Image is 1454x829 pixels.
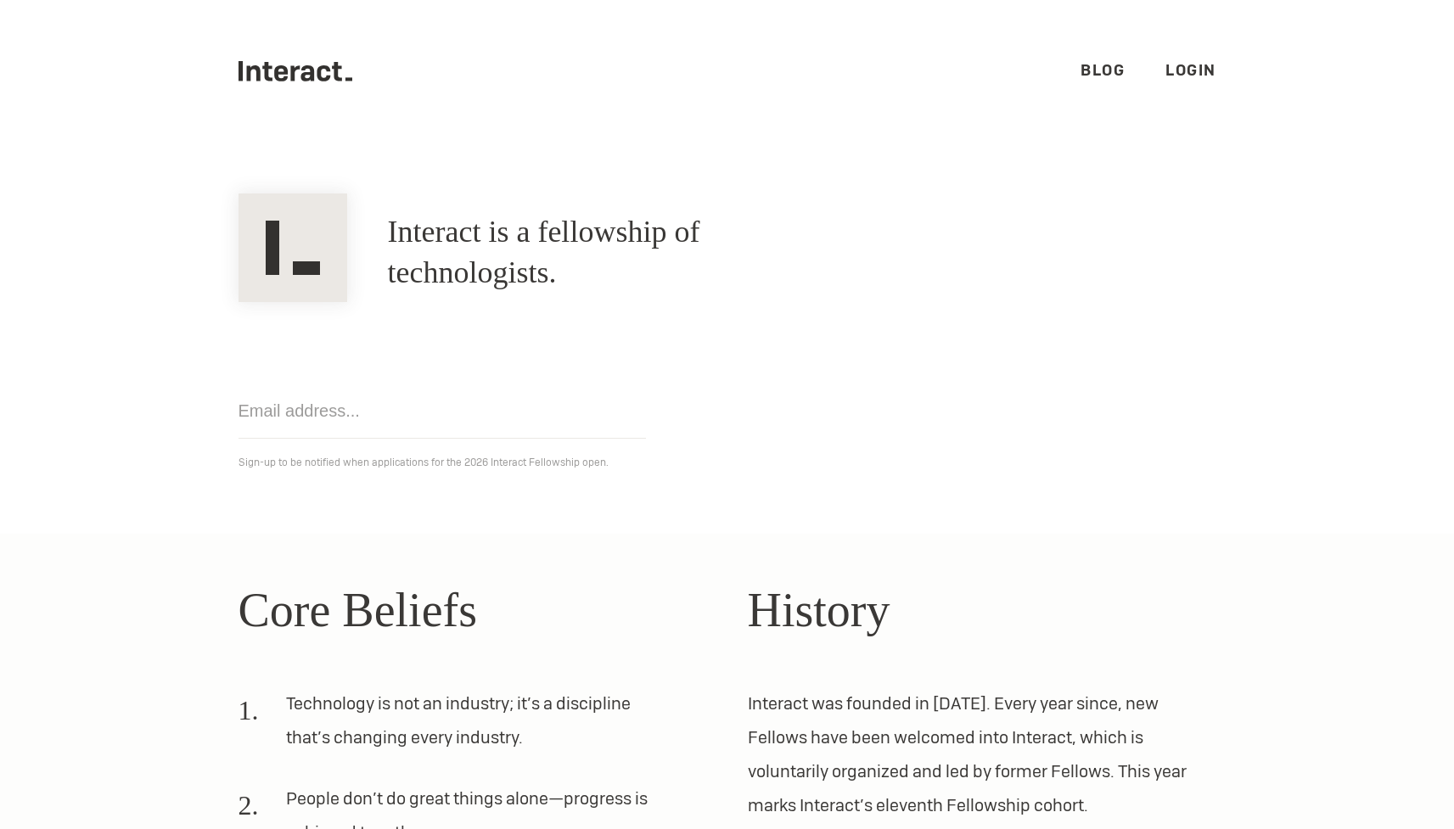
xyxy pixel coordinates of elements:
a: Login [1165,60,1216,80]
h2: History [748,574,1216,646]
h1: Interact is a fellowship of technologists. [388,212,846,294]
input: Email address... [239,384,646,439]
img: Interact Logo [239,193,347,302]
p: Sign-up to be notified when applications for the 2026 Interact Fellowship open. [239,452,1216,473]
h2: Core Beliefs [239,574,707,646]
li: Technology is not an industry; it’s a discipline that’s changing every industry. [239,686,666,768]
p: Interact was founded in [DATE]. Every year since, new Fellows have been welcomed into Interact, w... [748,686,1216,822]
a: Blog [1081,60,1125,80]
